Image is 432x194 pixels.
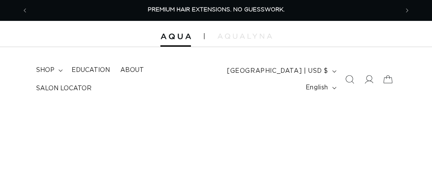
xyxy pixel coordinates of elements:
span: [GEOGRAPHIC_DATA] | USD $ [227,67,328,76]
summary: shop [31,61,66,79]
a: Education [66,61,115,79]
button: [GEOGRAPHIC_DATA] | USD $ [222,63,340,79]
button: Previous announcement [15,2,34,19]
img: Aqua Hair Extensions [160,34,191,40]
button: English [300,79,340,96]
span: English [306,83,328,92]
span: Salon Locator [36,85,92,92]
span: PREMIUM HAIR EXTENSIONS. NO GUESSWORK. [148,7,285,13]
a: Salon Locator [31,79,97,98]
span: About [120,66,144,74]
span: Education [71,66,110,74]
img: aqualyna.com [218,34,272,39]
button: Next announcement [398,2,417,19]
a: About [115,61,149,79]
summary: Search [340,70,359,89]
span: shop [36,66,54,74]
